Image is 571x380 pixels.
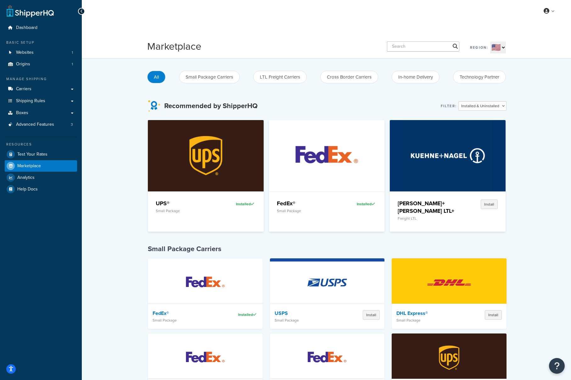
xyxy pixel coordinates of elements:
button: Cross Border Carriers [320,71,378,83]
img: DHL Express® [422,261,477,305]
h4: FedEx® [153,310,218,317]
img: logo_orange.svg [10,10,15,15]
p: Small Package [277,209,337,213]
a: Carriers [5,83,77,95]
a: FedEx®FedEx®Small PackageInstalled [269,120,385,232]
img: UPS® [161,120,250,191]
label: Filter: [441,102,457,110]
span: Origins [16,62,30,67]
a: FedEx®FedEx®Small PackageInstalled [148,258,263,329]
img: FedEx® [282,120,371,191]
span: Marketplace [17,163,41,169]
a: Help Docs [5,184,77,195]
a: DHL Express®DHL Express®Small PackageInstall [392,258,507,329]
div: Domain Overview [24,37,56,41]
p: Small Package [275,318,340,322]
img: USPS [299,261,355,305]
p: Freight LTL [398,216,457,221]
p: Small Package [156,209,216,213]
button: All [147,71,165,83]
div: Keywords by Traffic [70,37,106,41]
img: tab_domain_overview_orange.svg [17,36,22,41]
a: Analytics [5,172,77,183]
li: Advanced Features [5,119,77,130]
span: 3 [71,122,73,127]
button: Open Resource Center [549,358,565,374]
img: FedEx Ground Economy [178,336,233,380]
div: Basic Setup [5,40,77,45]
p: Small Package [153,318,218,322]
a: USPSUSPSSmall PackageInstall [270,258,385,329]
div: Installed [220,200,256,208]
a: Test Your Rates [5,149,77,160]
span: 1 [72,62,73,67]
span: Shipping Rules [16,98,45,104]
button: Small Package Carriers [179,71,240,83]
p: Small Package [396,318,462,322]
li: Websites [5,47,77,58]
button: In-home Delivery [392,71,439,83]
span: Advanced Features [16,122,54,127]
a: Dashboard [5,22,77,34]
img: website_grey.svg [10,16,15,21]
h1: Marketplace [147,39,201,53]
button: LTL Freight Carriers [253,71,307,83]
h4: [PERSON_NAME]+[PERSON_NAME] LTL+ [398,200,457,215]
div: Domain: [DOMAIN_NAME] [16,16,69,21]
img: tab_keywords_by_traffic_grey.svg [63,36,68,41]
span: Analytics [17,175,35,180]
h4: DHL Express® [396,310,462,317]
img: FedEx® Hold at Location [299,336,355,380]
a: Origins1 [5,58,77,70]
div: Installed [341,200,377,208]
li: Origins [5,58,77,70]
span: Dashboard [16,25,37,30]
a: Marketplace [5,160,77,172]
span: Help Docs [17,187,38,192]
button: Technology Partner [453,71,506,83]
span: 1 [72,50,73,55]
img: UPS Access Point® Shipping [422,336,477,380]
h4: UPS® [156,200,216,207]
button: Install [363,310,380,320]
h4: USPS [275,310,340,317]
a: Boxes [5,107,77,119]
button: Install [481,200,498,209]
h3: Recommended by ShipperHQ [164,102,258,110]
a: Websites1 [5,47,77,58]
img: FedEx® [178,261,233,305]
div: Manage Shipping [5,76,77,82]
a: Kuehne+Nagel LTL+[PERSON_NAME]+[PERSON_NAME] LTL+Freight LTLInstall [390,120,506,232]
label: Region: [470,43,488,52]
span: Test Your Rates [17,152,48,157]
input: Search [387,41,459,52]
span: Boxes [16,110,28,116]
div: v 4.0.25 [18,10,31,15]
a: Advanced Features3 [5,119,77,130]
a: UPS®UPS®Small PackageInstalled [148,120,264,232]
div: Resources [5,142,77,147]
button: Install [485,310,502,320]
h4: FedEx® [277,200,337,207]
h4: Small Package Carriers [148,244,507,254]
img: Kuehne+Nagel LTL+ [403,120,492,191]
a: Shipping Rules [5,95,77,107]
span: Carriers [16,86,31,92]
span: Websites [16,50,34,55]
div: Installed [222,310,258,319]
